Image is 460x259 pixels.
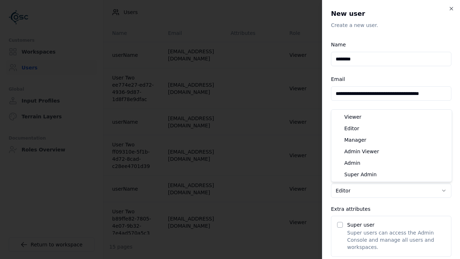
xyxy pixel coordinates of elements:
[344,171,377,178] span: Super Admin
[344,159,360,167] span: Admin
[344,113,362,121] span: Viewer
[344,125,359,132] span: Editor
[344,136,366,144] span: Manager
[344,148,379,155] span: Admin Viewer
